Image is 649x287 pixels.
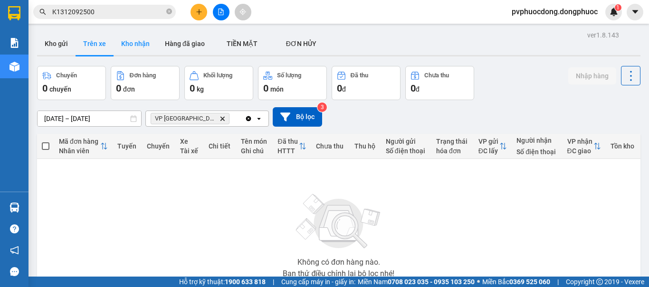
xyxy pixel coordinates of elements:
span: ⚪️ [477,280,480,284]
img: solution-icon [10,38,19,48]
div: Đã thu [351,72,368,79]
svg: open [255,115,263,122]
span: đơn [123,85,135,93]
span: Cung cấp máy in - giấy in: [281,277,355,287]
div: Thu hộ [354,142,376,150]
strong: ĐỒNG PHƯỚC [75,5,130,13]
button: Khối lượng0kg [184,66,253,100]
button: Kho nhận [114,32,157,55]
button: Hàng đã giao [157,32,212,55]
button: Số lượng0món [258,66,327,100]
span: kg [197,85,204,93]
div: Tồn kho [611,142,635,150]
th: Toggle SortBy [54,134,113,159]
th: Toggle SortBy [273,134,311,159]
span: TIỀN MẶT [227,40,258,47]
span: Bến xe [GEOGRAPHIC_DATA] [75,15,128,27]
input: Select a date range. [38,111,141,126]
div: Khối lượng [203,72,232,79]
div: Số điện thoại [516,148,557,156]
span: 0 [337,83,342,94]
strong: 0708 023 035 - 0935 103 250 [388,278,475,286]
div: Chuyến [56,72,77,79]
sup: 3 [317,102,327,112]
div: Đơn hàng [130,72,156,79]
span: file-add [218,9,224,15]
span: close-circle [166,8,172,17]
svg: Delete [220,116,225,121]
div: Tài xế [180,147,199,155]
svg: Clear all [245,115,252,122]
div: Chi tiết [209,142,231,150]
button: Kho gửi [37,32,76,55]
div: Ghi chú [241,147,268,155]
div: Xe [180,138,199,145]
div: Tên món [241,138,268,145]
div: VP nhận [567,138,594,145]
span: | [273,277,274,287]
span: VP Phước Đông, close by backspace [151,113,229,124]
span: | [557,277,559,287]
div: Chuyến [147,142,171,150]
span: pvphuocdong.dongphuoc [504,6,605,18]
div: Đã thu [277,138,299,145]
img: icon-new-feature [610,8,618,16]
button: Đã thu0đ [332,66,401,100]
button: caret-down [627,4,643,20]
input: Tìm tên, số ĐT hoặc mã đơn [52,7,164,17]
sup: 1 [615,4,621,11]
span: In ngày: [3,69,58,74]
div: Người nhận [516,137,557,144]
button: Chưa thu0đ [405,66,474,100]
strong: 0369 525 060 [509,278,550,286]
span: đ [416,85,420,93]
div: HTTT [277,147,299,155]
span: copyright [596,278,603,285]
div: Chưa thu [424,72,449,79]
img: warehouse-icon [10,62,19,72]
span: 0 [190,83,195,94]
button: Nhập hàng [568,67,616,84]
div: Mã đơn hàng [59,138,100,145]
img: logo [3,6,46,47]
span: 0 [42,83,48,94]
img: warehouse-icon [10,203,19,213]
span: ĐƠN HỦY [286,40,316,47]
div: Bạn thử điều chỉnh lại bộ lọc nhé! [283,270,394,278]
span: VPPD1209250011 [48,60,100,67]
img: logo-vxr [8,6,20,20]
span: [PERSON_NAME]: [3,61,100,67]
span: Miền Nam [358,277,475,287]
button: Chuyến0chuyến [37,66,106,100]
span: aim [239,9,246,15]
span: 0 [410,83,416,94]
span: caret-down [631,8,639,16]
span: 1 [616,4,620,11]
div: Trạng thái [436,138,469,145]
div: ĐC giao [567,147,594,155]
span: plus [196,9,202,15]
button: file-add [213,4,229,20]
input: Selected VP Phước Đông. [231,114,232,123]
span: Miền Bắc [482,277,550,287]
span: 16:05:17 [DATE] [21,69,58,74]
div: Người gửi [386,138,427,145]
div: Số điện thoại [386,147,427,155]
span: 0 [116,83,121,94]
span: question-circle [10,224,19,233]
div: Nhân viên [59,147,100,155]
span: 0 [263,83,268,94]
button: Đơn hàng0đơn [111,66,180,100]
div: ĐC lấy [478,147,500,155]
span: Hỗ trợ kỹ thuật: [179,277,266,287]
div: Số lượng [277,72,301,79]
span: notification [10,246,19,255]
button: plus [191,4,207,20]
button: Bộ lọc [273,107,322,127]
div: Tuyến [117,142,137,150]
div: Chưa thu [316,142,345,150]
span: đ [342,85,346,93]
button: aim [235,4,251,20]
span: Hotline: 19001152 [75,42,116,48]
span: search [39,9,46,15]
